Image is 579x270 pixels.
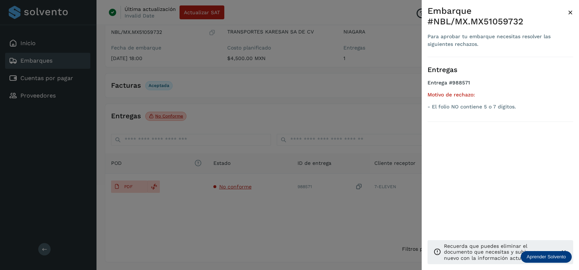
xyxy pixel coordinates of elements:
p: Recuerda que puedes eliminar el documento que necesitas y subir uno nuevo con la información actu... [444,243,554,261]
p: - El folio NO contiene 5 o 7 dígitos. [428,104,573,110]
span: × [568,7,573,17]
div: Embarque #NBL/MX.MX51059732 [428,6,568,27]
div: Aprender Solvento [521,251,572,263]
div: Para aprobar tu embarque necesitas resolver las siguientes rechazos. [428,33,568,48]
h5: Motivo de rechazo: [428,92,573,98]
h3: Entregas [428,66,573,74]
button: Close [568,6,573,19]
p: Aprender Solvento [527,254,566,260]
h4: Entrega #988571 [428,80,573,92]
